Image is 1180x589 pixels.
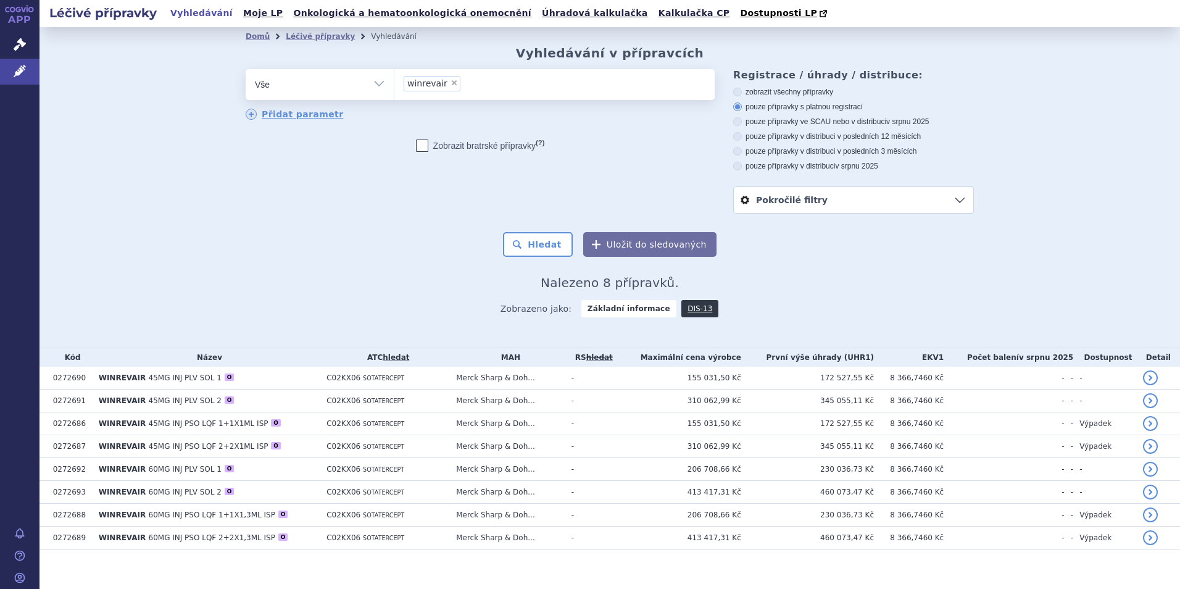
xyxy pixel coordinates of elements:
th: Detail [1137,348,1180,367]
td: Merck Sharp & Doh... [450,412,565,435]
span: WINREVAIR [99,511,146,519]
td: 310 062,99 Kč [617,435,741,458]
div: O [278,533,288,541]
td: 8 366,7460 Kč [874,458,944,481]
td: 413 417,31 Kč [617,527,741,549]
td: 0272688 [47,504,93,527]
td: Výpadek [1073,412,1137,435]
td: - [565,390,617,412]
a: Vyhledávání [167,5,236,22]
th: Název [93,348,321,367]
td: - [944,481,1064,504]
td: - [565,481,617,504]
td: Merck Sharp & Doh... [450,435,565,458]
th: EKV1 [874,348,944,367]
h2: Vyhledávání v přípravcích [516,46,704,61]
span: × [451,79,458,86]
a: detail [1143,530,1158,545]
td: - [944,435,1064,458]
td: 8 366,7460 Kč [874,527,944,549]
td: 0272691 [47,390,93,412]
th: ATC [320,348,450,367]
span: WINREVAIR [99,465,146,474]
span: C02KX06 [326,374,360,382]
td: - [565,435,617,458]
strong: Základní informace [581,300,676,317]
span: C02KX06 [326,419,360,428]
a: Kalkulačka CP [655,5,734,22]
span: 45MG INJ PLV SOL 2 [149,396,222,405]
span: 60MG INJ PLV SOL 1 [149,465,222,474]
label: pouze přípravky s platnou registrací [733,102,974,112]
a: Léčivé přípravky [286,32,355,41]
td: Merck Sharp & Doh... [450,367,565,390]
td: 8 366,7460 Kč [874,390,944,412]
th: RS [565,348,617,367]
td: Výpadek [1073,435,1137,458]
td: 206 708,66 Kč [617,504,741,527]
th: Kód [47,348,93,367]
div: O [225,488,235,495]
td: - [1065,390,1074,412]
div: O [225,465,235,472]
a: detail [1143,439,1158,454]
span: SOTATERCEPT [363,420,404,427]
span: C02KX06 [326,465,360,474]
span: SOTATERCEPT [363,489,404,496]
span: WINREVAIR [99,488,146,496]
h2: Léčivé přípravky [39,4,167,22]
td: 460 073,47 Kč [741,527,874,549]
a: detail [1143,370,1158,385]
td: Merck Sharp & Doh... [450,458,565,481]
td: - [944,527,1064,549]
td: - [944,504,1064,527]
span: 45MG INJ PSO LQF 2+2X1ML ISP [149,442,268,451]
a: detail [1143,508,1158,522]
td: 172 527,55 Kč [741,412,874,435]
span: C02KX06 [326,533,360,542]
span: v srpnu 2025 [1019,353,1073,362]
td: - [1073,458,1137,481]
td: Výpadek [1073,527,1137,549]
span: C02KX06 [326,396,360,405]
li: Vyhledávání [371,27,433,46]
td: - [1065,458,1074,481]
span: SOTATERCEPT [363,398,404,404]
label: pouze přípravky v distribuci [733,161,974,171]
span: 45MG INJ PSO LQF 1+1X1ML ISP [149,419,268,428]
td: 8 366,7460 Kč [874,412,944,435]
input: winrevair [464,75,471,91]
div: O [271,419,281,427]
td: Výpadek [1073,504,1137,527]
span: C02KX06 [326,488,360,496]
del: hledat [586,353,613,362]
a: Domů [246,32,270,41]
a: detail [1143,462,1158,477]
span: 60MG INJ PSO LQF 1+1X1,3ML ISP [149,511,275,519]
td: - [1065,367,1074,390]
td: 8 366,7460 Kč [874,367,944,390]
td: 345 055,11 Kč [741,435,874,458]
td: 310 062,99 Kč [617,390,741,412]
td: 155 031,50 Kč [617,367,741,390]
span: Dostupnosti LP [740,8,817,18]
td: - [1065,504,1074,527]
td: 206 708,66 Kč [617,458,741,481]
a: Dostupnosti LP [736,5,833,22]
div: O [225,374,235,381]
td: 155 031,50 Kč [617,412,741,435]
td: - [944,458,1064,481]
td: Merck Sharp & Doh... [450,527,565,549]
span: WINREVAIR [99,533,146,542]
td: 345 055,11 Kč [741,390,874,412]
td: - [565,367,617,390]
td: 8 366,7460 Kč [874,435,944,458]
td: - [565,458,617,481]
th: Počet balení [944,348,1073,367]
span: WINREVAIR [99,442,146,451]
td: - [1065,527,1074,549]
a: Moje LP [239,5,286,22]
td: 460 073,47 Kč [741,481,874,504]
div: O [271,442,281,449]
td: - [944,412,1064,435]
